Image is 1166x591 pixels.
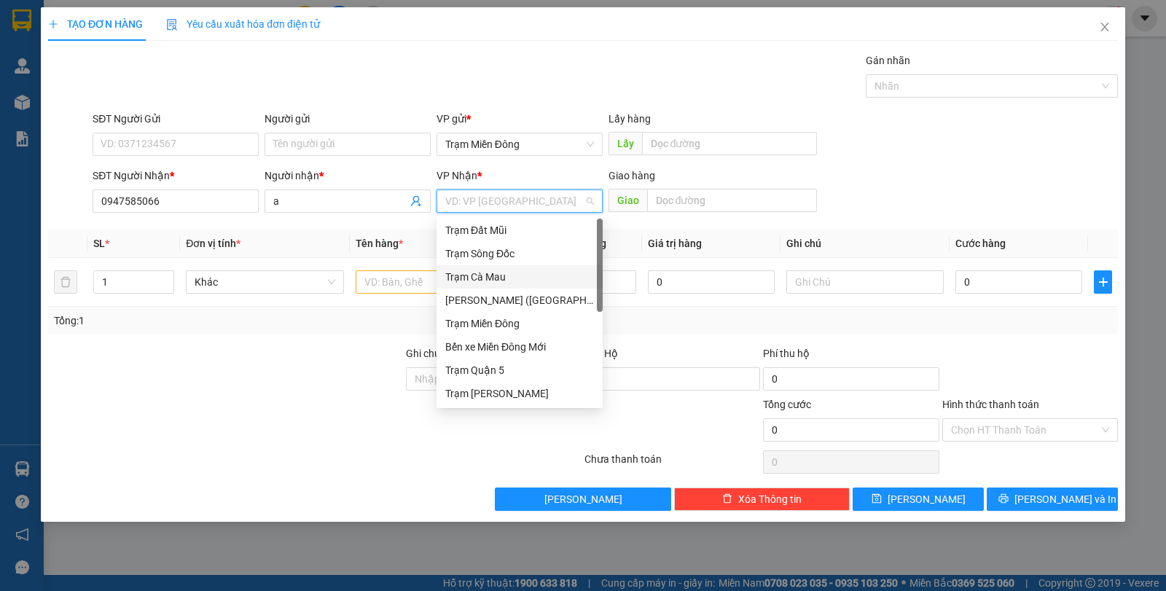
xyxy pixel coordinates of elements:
[445,246,594,262] div: Trạm Sông Đốc
[763,399,811,410] span: Tổng cước
[1095,276,1111,288] span: plus
[195,271,334,293] span: Khác
[609,170,655,181] span: Giao hàng
[866,55,910,66] label: Gán nhãn
[102,98,122,113] span: CC :
[609,189,647,212] span: Giao
[265,168,431,184] div: Người nhận
[544,491,622,507] span: [PERSON_NAME]
[642,132,818,155] input: Dọc đường
[998,493,1009,505] span: printer
[104,47,206,65] div: a
[445,339,594,355] div: Bến xe Miền Đông Mới
[583,451,762,477] div: Chưa thanh toán
[609,132,642,155] span: Lấy
[437,312,603,335] div: Trạm Miền Đông
[780,230,950,258] th: Ghi chú
[166,18,320,30] span: Yêu cầu xuất hóa đơn điện tử
[356,270,513,294] input: VD: Bàn, Ghế
[437,111,603,127] div: VP gửi
[445,222,594,238] div: Trạm Đất Mũi
[872,493,882,505] span: save
[437,382,603,405] div: Trạm Đức Hòa
[445,316,594,332] div: Trạm Miền Đông
[410,195,422,207] span: user-add
[445,292,594,308] div: [PERSON_NAME] ([GEOGRAPHIC_DATA])
[445,269,594,285] div: Trạm Cà Mau
[722,493,732,505] span: delete
[437,289,603,312] div: Bình Dương (BX Bàu Bàng)
[437,219,603,242] div: Trạm Đất Mũi
[104,65,206,85] div: 0919932414
[648,270,775,294] input: 0
[584,348,618,359] span: Thu Hộ
[265,111,431,127] div: Người gửi
[648,238,702,249] span: Giá trị hàng
[853,488,984,511] button: save[PERSON_NAME]
[104,12,206,47] div: Trạm Đầm Dơi
[54,270,77,294] button: delete
[609,113,651,125] span: Lấy hàng
[1099,21,1111,33] span: close
[93,168,259,184] div: SĐT Người Nhận
[942,399,1039,410] label: Hình thức thanh toán
[166,19,178,31] img: icon
[495,488,670,511] button: [PERSON_NAME]
[406,367,582,391] input: Ghi chú đơn hàng
[738,491,802,507] span: Xóa Thông tin
[104,14,139,29] span: Nhận:
[955,238,1006,249] span: Cước hàng
[93,238,105,249] span: SL
[54,313,451,329] div: Tổng: 1
[406,348,486,359] label: Ghi chú đơn hàng
[12,14,35,29] span: Gửi:
[445,362,594,378] div: Trạm Quận 5
[437,242,603,265] div: Trạm Sông Đốc
[1084,7,1125,48] button: Close
[102,94,208,114] div: 60.000
[888,491,966,507] span: [PERSON_NAME]
[48,18,143,30] span: TẠO ĐƠN HÀNG
[987,488,1118,511] button: printer[PERSON_NAME] và In
[437,265,603,289] div: Trạm Cà Mau
[445,133,594,155] span: Trạm Miền Đông
[1094,270,1112,294] button: plus
[12,12,94,47] div: Trạm Miền Đông
[356,238,403,249] span: Tên hàng
[763,345,939,367] div: Phí thu hộ
[647,189,818,212] input: Dọc đường
[445,385,594,402] div: Trạm [PERSON_NAME]
[674,488,850,511] button: deleteXóa Thông tin
[186,238,240,249] span: Đơn vị tính
[786,270,944,294] input: Ghi Chú
[1014,491,1116,507] span: [PERSON_NAME] và In
[93,111,259,127] div: SĐT Người Gửi
[437,335,603,359] div: Bến xe Miền Đông Mới
[48,19,58,29] span: plus
[437,170,477,181] span: VP Nhận
[437,359,603,382] div: Trạm Quận 5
